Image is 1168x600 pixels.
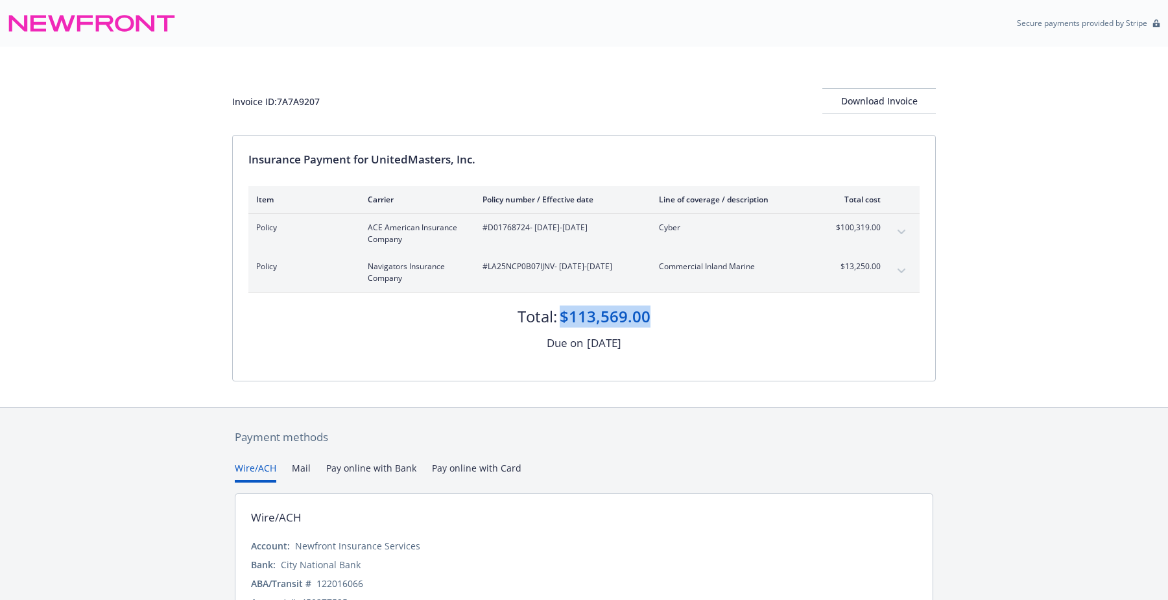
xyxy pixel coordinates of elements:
[295,539,420,553] div: Newfront Insurance Services
[281,558,361,571] div: City National Bank
[232,95,320,108] div: Invoice ID: 7A7A9207
[659,261,811,272] span: Commercial Inland Marine
[547,335,583,352] div: Due on
[248,253,920,292] div: PolicyNavigators Insurance Company#LA25NCP0B07IJNV- [DATE]-[DATE]Commercial Inland Marine$13,250....
[368,194,462,205] div: Carrier
[822,89,936,114] div: Download Invoice
[248,151,920,168] div: Insurance Payment for UnitedMasters, Inc.
[832,261,881,272] span: $13,250.00
[292,461,311,483] button: Mail
[368,222,462,245] span: ACE American Insurance Company
[518,306,557,328] div: Total:
[326,461,416,483] button: Pay online with Bank
[368,261,462,284] span: Navigators Insurance Company
[891,222,912,243] button: expand content
[251,558,276,571] div: Bank:
[251,539,290,553] div: Account:
[483,222,638,234] span: #D01768724 - [DATE]-[DATE]
[891,261,912,282] button: expand content
[248,214,920,253] div: PolicyACE American Insurance Company#D01768724- [DATE]-[DATE]Cyber$100,319.00expand content
[251,577,311,590] div: ABA/Transit #
[256,222,347,234] span: Policy
[256,194,347,205] div: Item
[659,222,811,234] span: Cyber
[832,194,881,205] div: Total cost
[235,461,276,483] button: Wire/ACH
[560,306,650,328] div: $113,569.00
[235,429,933,446] div: Payment methods
[483,261,638,272] span: #LA25NCP0B07IJNV - [DATE]-[DATE]
[316,577,363,590] div: 122016066
[587,335,621,352] div: [DATE]
[1017,18,1147,29] p: Secure payments provided by Stripe
[822,88,936,114] button: Download Invoice
[251,509,302,526] div: Wire/ACH
[832,222,881,234] span: $100,319.00
[483,194,638,205] div: Policy number / Effective date
[659,194,811,205] div: Line of coverage / description
[256,261,347,272] span: Policy
[432,461,521,483] button: Pay online with Card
